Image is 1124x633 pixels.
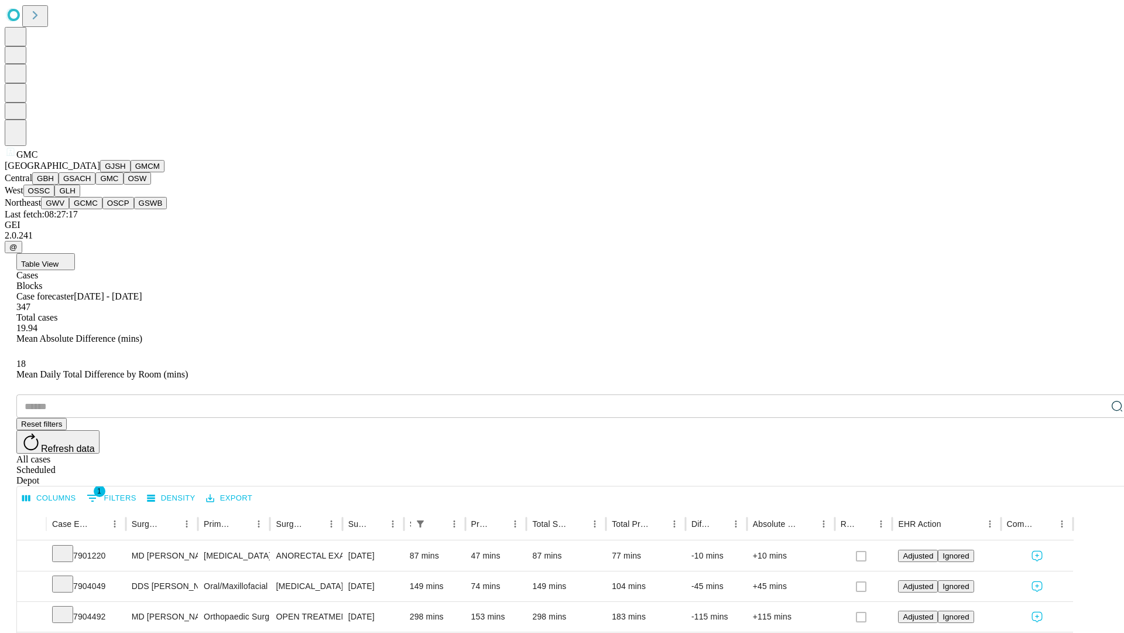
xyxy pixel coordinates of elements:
[873,516,889,532] button: Menu
[23,546,40,567] button: Expand
[943,552,969,560] span: Ignored
[69,197,102,209] button: GCMC
[204,541,264,571] div: [MEDICAL_DATA]
[691,602,741,632] div: -115 mins
[21,260,59,268] span: Table View
[348,602,398,632] div: [DATE]
[471,519,490,529] div: Predicted In Room Duration
[204,602,264,632] div: Orthopaedic Surgery
[276,519,305,529] div: Surgery Name
[570,516,587,532] button: Sort
[412,516,429,532] button: Show filters
[203,489,255,508] button: Export
[587,516,603,532] button: Menu
[23,607,40,628] button: Expand
[471,602,521,632] div: 153 mins
[753,541,829,571] div: +10 mins
[52,602,120,632] div: 7904492
[753,519,798,529] div: Absolute Difference
[16,302,30,312] span: 347
[856,516,873,532] button: Sort
[612,602,680,632] div: 183 mins
[898,580,938,593] button: Adjusted
[16,430,100,454] button: Refresh data
[132,571,192,601] div: DDS [PERSON_NAME] [PERSON_NAME] Dds
[132,602,192,632] div: MD [PERSON_NAME] A Md
[95,172,123,185] button: GMC
[5,230,1119,241] div: 2.0.241
[410,602,460,632] div: 298 mins
[612,571,680,601] div: 104 mins
[982,516,998,532] button: Menu
[5,161,100,171] span: [GEOGRAPHIC_DATA]
[84,489,139,508] button: Show filters
[16,369,188,379] span: Mean Daily Total Difference by Room (mins)
[102,197,134,209] button: OSCP
[532,519,569,529] div: Total Scheduled Duration
[903,582,933,591] span: Adjusted
[124,172,152,185] button: OSW
[898,550,938,562] button: Adjusted
[711,516,728,532] button: Sort
[107,516,123,532] button: Menu
[943,582,969,591] span: Ignored
[54,185,80,197] button: GLH
[938,550,974,562] button: Ignored
[507,516,523,532] button: Menu
[691,541,741,571] div: -10 mins
[491,516,507,532] button: Sort
[471,571,521,601] div: 74 mins
[52,519,89,529] div: Case Epic Id
[446,516,462,532] button: Menu
[799,516,815,532] button: Sort
[16,323,37,333] span: 19.94
[32,172,59,185] button: GBH
[52,571,120,601] div: 7904049
[132,541,192,571] div: MD [PERSON_NAME] [PERSON_NAME] Md
[5,220,1119,230] div: GEI
[131,160,165,172] button: GMCM
[179,516,195,532] button: Menu
[16,418,67,430] button: Reset filters
[94,485,105,497] span: 1
[251,516,267,532] button: Menu
[5,173,32,183] span: Central
[898,519,941,529] div: EHR Action
[410,541,460,571] div: 87 mins
[903,552,933,560] span: Adjusted
[5,198,41,207] span: Northeast
[666,516,683,532] button: Menu
[5,241,22,253] button: @
[1054,516,1070,532] button: Menu
[162,516,179,532] button: Sort
[276,571,336,601] div: [MEDICAL_DATA] FLOOR OF MOUTH SUBMANDIBULAR
[532,602,600,632] div: 298 mins
[903,612,933,621] span: Adjusted
[134,197,167,209] button: GSWB
[1037,516,1054,532] button: Sort
[234,516,251,532] button: Sort
[144,489,198,508] button: Density
[898,611,938,623] button: Adjusted
[5,209,78,219] span: Last fetch: 08:27:17
[204,519,233,529] div: Primary Service
[753,571,829,601] div: +45 mins
[23,185,55,197] button: OSSC
[348,519,367,529] div: Surgery Date
[132,519,161,529] div: Surgeon Name
[16,253,75,270] button: Table View
[753,602,829,632] div: +115 mins
[841,519,856,529] div: Resolved in EHR
[348,571,398,601] div: [DATE]
[412,516,429,532] div: 1 active filter
[348,541,398,571] div: [DATE]
[532,571,600,601] div: 149 mins
[90,516,107,532] button: Sort
[815,516,832,532] button: Menu
[323,516,340,532] button: Menu
[532,541,600,571] div: 87 mins
[204,571,264,601] div: Oral/Maxillofacial Surgery
[16,333,142,343] span: Mean Absolute Difference (mins)
[612,541,680,571] div: 77 mins
[5,185,23,195] span: West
